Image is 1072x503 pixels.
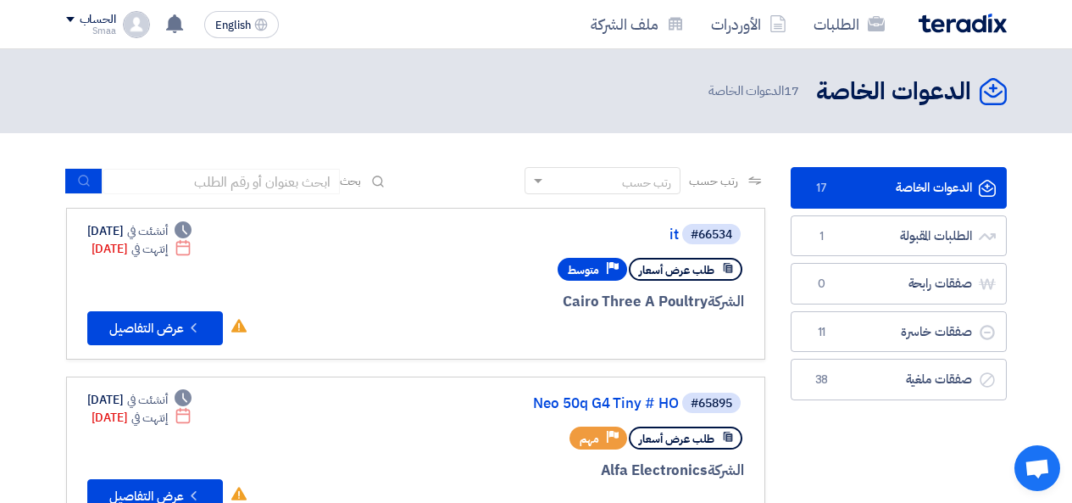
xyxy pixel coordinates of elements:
span: 11 [812,324,832,341]
span: 1 [812,228,832,245]
span: English [215,20,251,31]
a: it [340,227,679,243]
div: الحساب [80,13,116,27]
span: إنتهت في [131,240,168,258]
span: 17 [812,180,832,197]
span: الشركة [708,460,744,481]
div: [DATE] [92,409,192,427]
span: متوسط [568,262,599,278]
div: Alfa Electronics [336,460,744,482]
h2: الدعوات الخاصة [816,75,971,109]
div: [DATE] [92,240,192,258]
button: English [204,11,279,38]
div: رتب حسب [622,174,671,192]
span: الشركة [708,291,744,312]
input: ابحث بعنوان أو رقم الطلب [103,169,340,194]
span: أنشئت في [127,391,168,409]
span: الدعوات الخاصة [708,81,802,101]
div: #65895 [691,398,732,410]
a: Open chat [1014,445,1060,491]
span: رتب حسب [689,172,737,190]
a: الدعوات الخاصة17 [791,167,1007,209]
a: صفقات خاسرة11 [791,311,1007,353]
span: بحث [340,172,362,190]
span: أنشئت في [127,222,168,240]
div: [DATE] [87,222,192,240]
span: 38 [812,372,832,388]
a: الطلبات المقبولة1 [791,215,1007,257]
span: 17 [784,81,799,100]
div: #66534 [691,229,732,241]
span: 0 [812,276,832,293]
a: صفقات ملغية38 [791,359,1007,400]
a: الأوردرات [697,4,800,44]
span: طلب عرض أسعار [639,262,714,278]
div: Smaa [66,26,116,36]
a: صفقات رابحة0 [791,263,1007,305]
span: طلب عرض أسعار [639,431,714,447]
a: ملف الشركة [577,4,697,44]
a: Neo 50q G4 Tiny # HO [340,396,679,411]
button: عرض التفاصيل [87,311,223,345]
img: Teradix logo [919,14,1007,33]
img: profile_test.png [123,11,150,38]
div: [DATE] [87,391,192,409]
div: Cairo Three A Poultry [336,291,744,313]
span: إنتهت في [131,409,168,427]
span: مهم [580,431,599,447]
a: الطلبات [800,4,898,44]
